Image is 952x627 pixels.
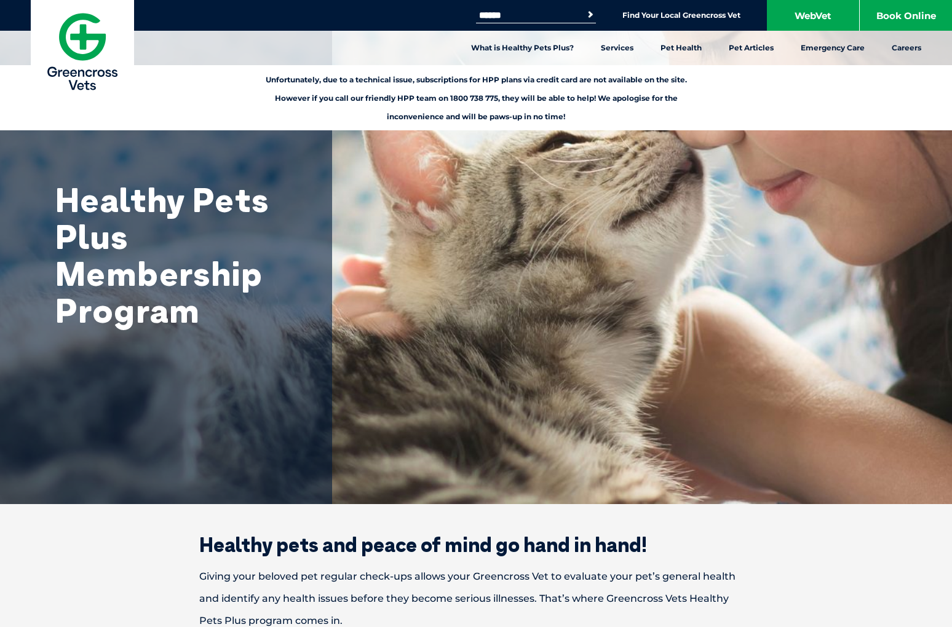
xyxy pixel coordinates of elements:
h2: Healthy pets and peace of mind go hand in hand! [156,535,796,554]
a: Careers [878,31,935,65]
a: Services [587,31,647,65]
a: What is Healthy Pets Plus? [458,31,587,65]
button: Search [584,9,597,21]
a: Find Your Local Greencross Vet [622,10,740,20]
h1: Healthy Pets Plus Membership Program [55,181,301,329]
span: Unfortunately, due to a technical issue, subscriptions for HPP plans via credit card are not avai... [266,75,687,121]
a: Pet Articles [715,31,787,65]
a: Pet Health [647,31,715,65]
a: Emergency Care [787,31,878,65]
